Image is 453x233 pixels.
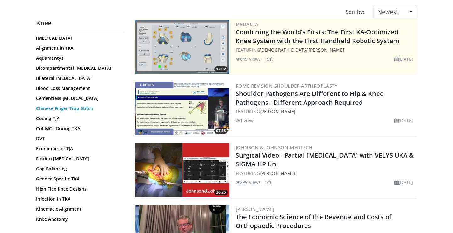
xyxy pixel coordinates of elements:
a: Economics of TJA [36,146,121,152]
a: Medacta [236,21,259,27]
a: High Flex Knee Designs [36,186,121,192]
img: aaf1b7f9-f888-4d9f-a252-3ca059a0bd02.300x170_q85_crop-smart_upscale.jpg [135,20,229,74]
a: Alignment in TKA [36,45,121,51]
a: Newest [373,5,417,19]
a: Bicompartmental [MEDICAL_DATA] [36,65,121,71]
a: Cementless [MEDICAL_DATA] [36,95,121,102]
a: [PERSON_NAME] [260,108,295,114]
a: Chinese Finger Trap Stitch [36,105,121,112]
a: 26:25 [135,143,229,197]
div: FEATURING [236,170,416,176]
a: Surgical Video - Partial [MEDICAL_DATA] with VELYS UKA & SIGMA HP Uni [236,151,414,168]
li: 1 view [236,117,254,124]
a: Blood Loss Management [36,85,121,92]
li: 649 views [236,56,261,62]
li: 299 views [236,179,261,186]
a: DVT [36,136,121,142]
a: Coding TJA [36,115,121,122]
a: Shoulder Pathogens Are Different to Hip & Knee Pathogens - Different Approach Required [236,89,384,107]
div: Sort by: [341,5,369,19]
a: Bilateral [MEDICAL_DATA] [36,75,121,81]
a: Flexion [MEDICAL_DATA] [36,156,121,162]
span: 26:25 [214,190,228,195]
a: Gap Balancing [36,166,121,172]
a: 12:02 [135,20,229,74]
a: Aquamantys [36,55,121,61]
div: FEATURING [236,47,416,53]
span: 12:02 [214,66,228,72]
h2: Knee [36,19,124,27]
li: [DATE] [394,117,413,124]
a: Gender Specific TKA [36,176,121,182]
a: Combining the World’s Firsts: The First KA-Optimized Knee System with the First Handheld Robotic ... [236,28,399,45]
img: 6a7d116b-e731-469b-a02b-077c798815a2.300x170_q85_crop-smart_upscale.jpg [135,82,229,135]
a: Kinematic Alignment [36,206,121,212]
span: Newest [377,8,398,16]
a: The Economic Science of the Revenue and Costs of Orthopaedic Procedures [236,213,391,230]
li: [DATE] [394,179,413,186]
a: Cut MCL During TKA [36,125,121,132]
a: Johnson & Johnson MedTech [236,144,312,151]
a: [PERSON_NAME] [236,206,274,212]
span: 07:53 [214,128,228,134]
a: Infection in TKA [36,196,121,202]
a: Rome Revision Shoulder Arthroplasty [236,83,338,89]
a: Knee Anatomy [36,216,121,222]
a: [DEMOGRAPHIC_DATA][PERSON_NAME] [260,47,344,53]
li: 19 [265,56,273,62]
li: 1 [265,179,271,186]
img: 470f1708-61b8-42d5-b262-e720e03fa3ff.300x170_q85_crop-smart_upscale.jpg [135,143,229,197]
a: [PERSON_NAME] [260,170,295,176]
div: FEATURING [236,108,416,115]
a: 07:53 [135,82,229,135]
a: Knee Osteomyelitis [36,226,121,232]
li: [DATE] [394,56,413,62]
